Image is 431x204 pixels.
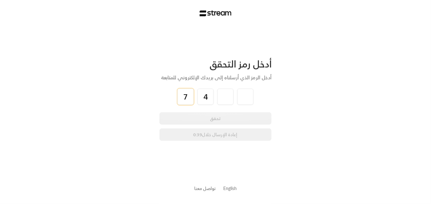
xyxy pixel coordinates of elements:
[223,183,237,194] a: English
[194,184,216,192] a: تواصل معنا
[159,58,272,70] div: أدخل رمز التحقق
[200,10,232,16] img: Stream Logo
[159,74,272,81] div: أدخل الرمز الذي أرسلناه إلى بريدك الإلكتروني للمتابعة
